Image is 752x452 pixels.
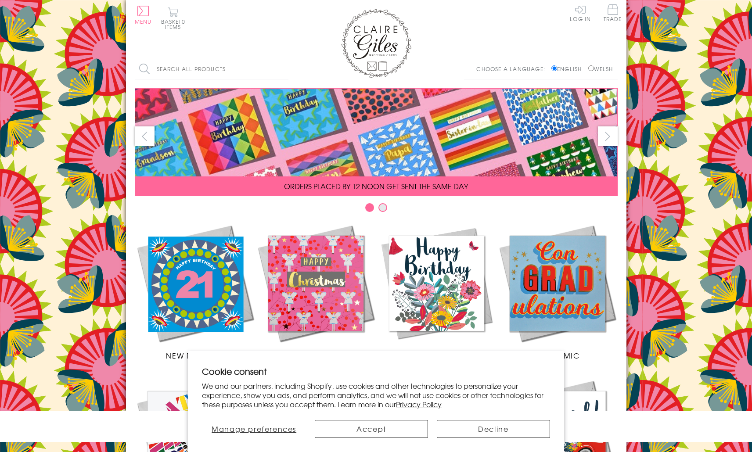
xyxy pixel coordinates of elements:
span: Manage preferences [212,423,296,434]
button: Accept [315,420,428,438]
img: Claire Giles Greetings Cards [341,9,411,78]
span: Menu [135,18,152,25]
span: Christmas [293,350,338,361]
a: Academic [497,223,618,361]
h2: Cookie consent [202,365,550,377]
button: Decline [437,420,550,438]
button: next [598,126,618,146]
a: New Releases [135,223,255,361]
span: New Releases [166,350,223,361]
button: Carousel Page 1 (Current Slide) [365,203,374,212]
span: 0 items [165,18,185,31]
input: Search [280,59,288,79]
a: Privacy Policy [396,399,442,409]
input: Search all products [135,59,288,79]
span: Birthdays [415,350,457,361]
span: Trade [604,4,622,22]
span: Academic [535,350,580,361]
p: Choose a language: [476,65,550,73]
a: Birthdays [376,223,497,361]
button: Menu [135,6,152,24]
button: prev [135,126,155,146]
a: Trade [604,4,622,23]
span: ORDERS PLACED BY 12 NOON GET SENT THE SAME DAY [284,181,468,191]
input: English [551,65,557,71]
a: Log In [570,4,591,22]
label: English [551,65,586,73]
p: We and our partners, including Shopify, use cookies and other technologies to personalize your ex... [202,381,550,409]
button: Carousel Page 2 [378,203,387,212]
button: Manage preferences [202,420,306,438]
button: Basket0 items [161,7,185,29]
a: Christmas [255,223,376,361]
label: Welsh [588,65,613,73]
div: Carousel Pagination [135,203,618,216]
input: Welsh [588,65,594,71]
